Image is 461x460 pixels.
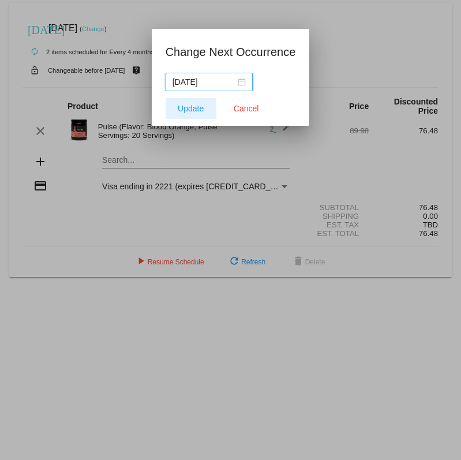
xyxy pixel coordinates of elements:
[234,104,259,113] span: Cancel
[166,98,216,119] button: Update
[173,76,235,88] input: Select date
[221,98,272,119] button: Close dialog
[178,104,204,113] span: Update
[166,43,296,61] h1: Change Next Occurrence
